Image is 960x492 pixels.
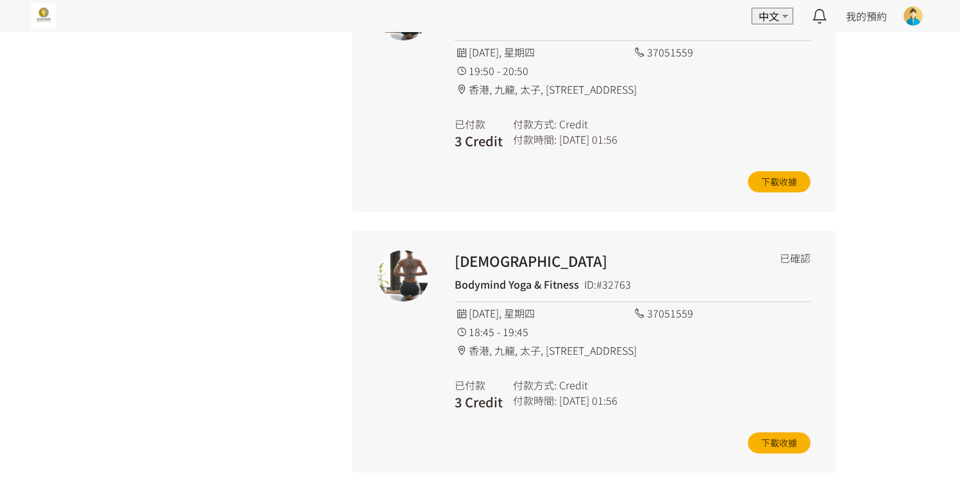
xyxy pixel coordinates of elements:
span: 香港, 九龍, 太子, [STREET_ADDRESS] [469,343,637,358]
div: 18:45 - 19:45 [455,324,632,339]
div: [DATE] 01:56 [559,393,618,408]
div: 已確認 [780,250,811,266]
div: ID:#32763 [584,276,631,292]
a: 我的預約 [846,8,887,24]
a: 下載收據 [748,432,811,454]
img: 2I6SeW5W6eYajyVCbz3oJhiE9WWz8sZcVXnArBrK.jpg [31,3,56,29]
div: Credit [559,116,588,131]
div: 付款時間: [513,131,557,147]
div: [DATE] 01:56 [559,131,618,147]
a: 下載收據 [748,171,811,192]
h3: 3 Credit [455,131,503,151]
h4: Bodymind Yoga & Fitness [455,276,579,292]
div: [DATE], 星期四 [455,44,632,60]
div: 已付款 [455,377,503,393]
div: 19:50 - 20:50 [455,63,632,78]
div: [DATE], 星期四 [455,305,632,321]
div: 付款方式: [513,116,557,131]
span: 香港, 九龍, 太子, [STREET_ADDRESS] [469,81,637,97]
div: Credit [559,377,588,393]
div: 已付款 [455,116,503,131]
h3: 3 Credit [455,393,503,412]
h2: [DEMOGRAPHIC_DATA] [455,250,739,271]
div: 付款時間: [513,393,557,408]
div: 付款方式: [513,377,557,393]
